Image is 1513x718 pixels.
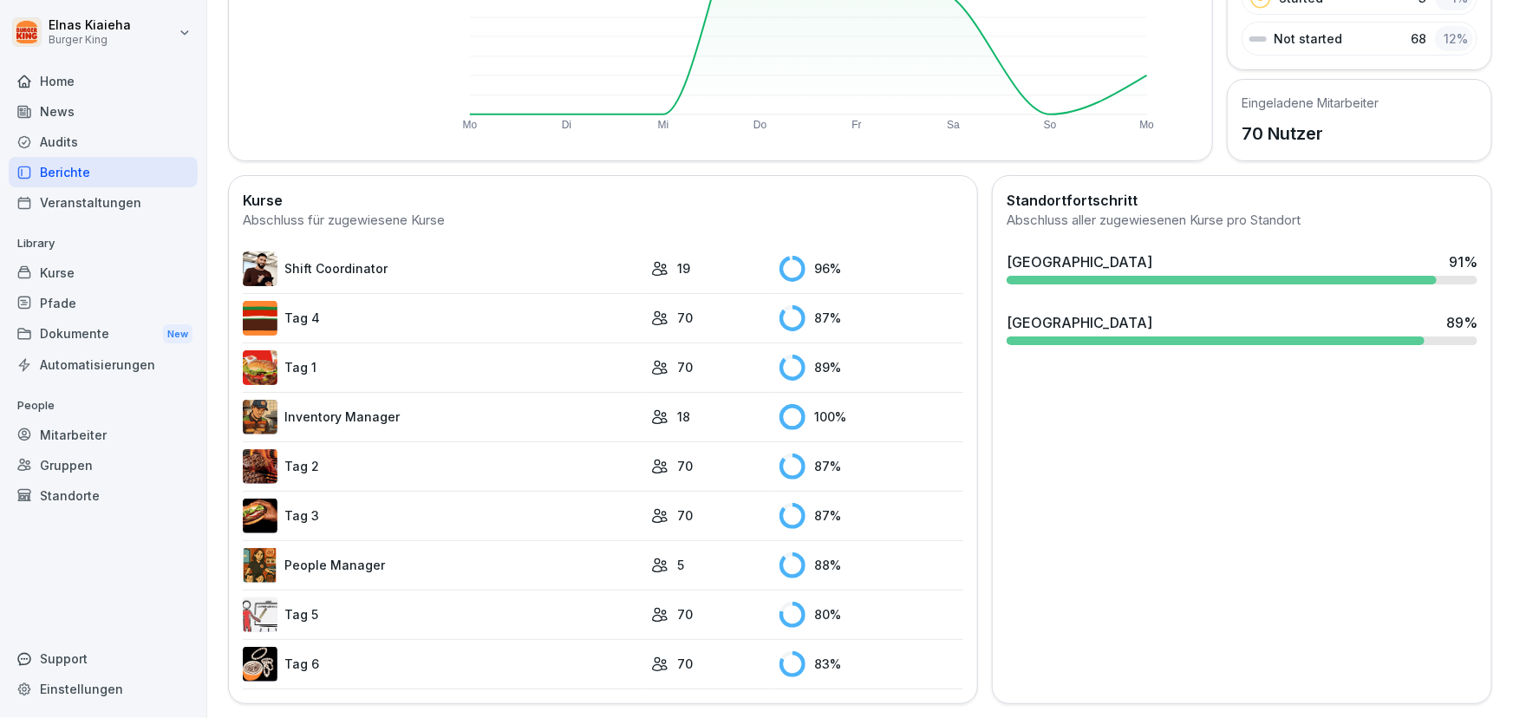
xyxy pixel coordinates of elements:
p: 70 [677,506,693,525]
div: Abschluss für zugewiesene Kurse [243,211,963,231]
text: Di [562,119,571,131]
a: Audits [9,127,198,157]
a: Kurse [9,258,198,288]
a: Veranstaltungen [9,187,198,218]
p: Elnas Kiaieha [49,18,131,33]
img: cq6tslmxu1pybroki4wxmcwi.png [243,499,277,533]
p: 70 Nutzer [1242,121,1379,147]
p: 70 [677,309,693,327]
div: Abschluss aller zugewiesenen Kurse pro Standort [1007,211,1477,231]
div: 91 % [1449,251,1477,272]
div: 80 % [779,602,963,628]
div: Dokumente [9,318,198,350]
div: New [163,324,192,344]
a: Gruppen [9,450,198,480]
img: rvamvowt7cu6mbuhfsogl0h5.png [243,647,277,682]
text: Mo [463,119,478,131]
div: 96 % [779,256,963,282]
div: 83 % [779,651,963,677]
a: [GEOGRAPHIC_DATA]91% [1000,245,1484,291]
div: Support [9,643,198,674]
p: 70 [677,605,693,623]
text: Do [753,119,767,131]
a: [GEOGRAPHIC_DATA]89% [1000,305,1484,352]
div: 89 % [1446,312,1477,333]
a: Mitarbeiter [9,420,198,450]
h2: Standortfortschritt [1007,190,1477,211]
a: Tag 1 [243,350,642,385]
h5: Eingeladene Mitarbeiter [1242,94,1379,112]
div: 87 % [779,305,963,331]
img: xc3x9m9uz5qfs93t7kmvoxs4.png [243,548,277,583]
a: Automatisierungen [9,349,198,380]
p: 70 [677,655,693,673]
a: Tag 3 [243,499,642,533]
img: kxzo5hlrfunza98hyv09v55a.png [243,350,277,385]
a: Home [9,66,198,96]
a: Einstellungen [9,674,198,704]
a: News [9,96,198,127]
a: People Manager [243,548,642,583]
img: vy1vuzxsdwx3e5y1d1ft51l0.png [243,597,277,632]
img: o1h5p6rcnzw0lu1jns37xjxx.png [243,400,277,434]
div: [GEOGRAPHIC_DATA] [1007,251,1152,272]
p: Burger King [49,34,131,46]
a: Standorte [9,480,198,511]
img: hzkj8u8nkg09zk50ub0d0otk.png [243,449,277,484]
div: 88 % [779,552,963,578]
div: 89 % [779,355,963,381]
p: People [9,392,198,420]
div: [GEOGRAPHIC_DATA] [1007,312,1152,333]
a: Tag 4 [243,301,642,336]
a: Tag 6 [243,647,642,682]
text: Mi [658,119,669,131]
div: 87 % [779,454,963,480]
p: 18 [677,408,690,426]
text: So [1044,119,1057,131]
p: Not started [1274,29,1342,48]
img: q4kvd0p412g56irxfxn6tm8s.png [243,251,277,286]
text: Sa [948,119,961,131]
img: a35kjdk9hf9utqmhbz0ibbvi.png [243,301,277,336]
text: Mo [1140,119,1155,131]
a: DokumenteNew [9,318,198,350]
div: 87 % [779,503,963,529]
p: Library [9,230,198,258]
a: Pfade [9,288,198,318]
div: 100 % [779,404,963,430]
a: Berichte [9,157,198,187]
h2: Kurse [243,190,963,211]
a: Inventory Manager [243,400,642,434]
a: Tag 5 [243,597,642,632]
div: 12 % [1435,26,1473,51]
p: 68 [1411,29,1426,48]
p: 5 [677,556,684,574]
p: 19 [677,259,690,277]
p: 70 [677,457,693,475]
a: Shift Coordinator [243,251,642,286]
text: Fr [852,119,862,131]
a: Tag 2 [243,449,642,484]
p: 70 [677,358,693,376]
